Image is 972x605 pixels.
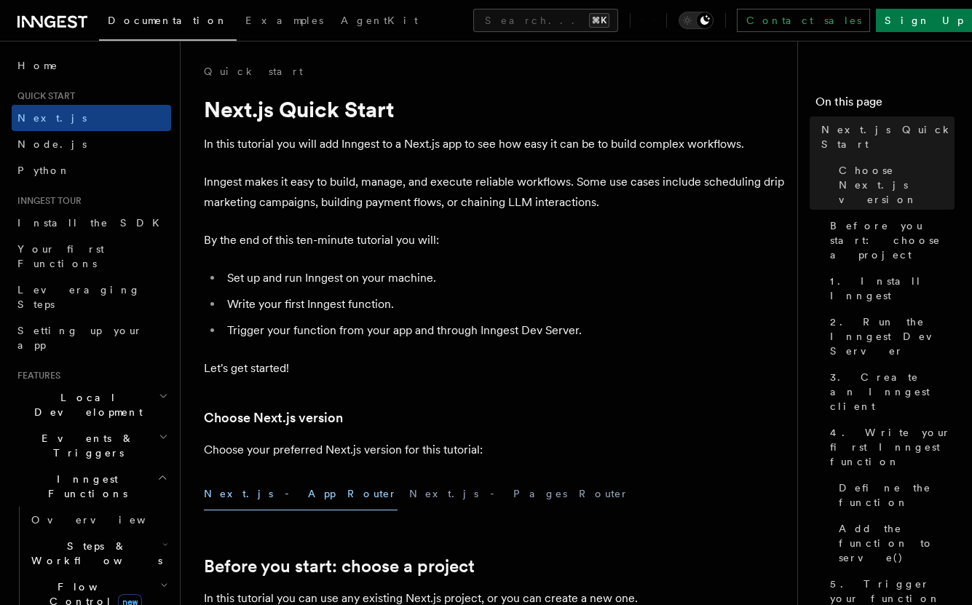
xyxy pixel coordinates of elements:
p: In this tutorial you will add Inngest to a Next.js app to see how easy it can be to build complex... [204,134,786,154]
a: 4. Write your first Inngest function [824,419,955,475]
a: Choose Next.js version [204,408,343,428]
a: Python [12,157,171,183]
a: Before you start: choose a project [204,556,475,577]
span: Leveraging Steps [17,284,141,310]
span: Python [17,165,71,176]
p: Inngest makes it easy to build, manage, and execute reliable workflows. Some use cases include sc... [204,172,786,213]
a: Setting up your app [12,317,171,358]
a: 2. Run the Inngest Dev Server [824,309,955,364]
span: Install the SDK [17,217,168,229]
button: Local Development [12,384,171,425]
h4: On this page [815,93,955,116]
button: Inngest Functions [12,466,171,507]
button: Search...⌘K [473,9,618,32]
a: Overview [25,507,171,533]
a: Examples [237,4,332,39]
a: Next.js [12,105,171,131]
span: Before you start: choose a project [830,218,955,262]
a: Node.js [12,131,171,157]
span: Examples [245,15,323,26]
span: 3. Create an Inngest client [830,370,955,414]
span: AgentKit [341,15,418,26]
span: Steps & Workflows [25,539,162,568]
span: Define the function [839,481,955,510]
span: Documentation [108,15,228,26]
a: Before you start: choose a project [824,213,955,268]
span: Local Development [12,390,159,419]
a: Next.js Quick Start [815,116,955,157]
span: 1. Install Inngest [830,274,955,303]
li: Set up and run Inngest on your machine. [223,268,786,288]
p: Choose your preferred Next.js version for this tutorial: [204,440,786,460]
span: Setting up your app [17,325,143,351]
p: Let's get started! [204,358,786,379]
span: Your first Functions [17,243,104,269]
span: Home [17,58,58,73]
span: Node.js [17,138,87,150]
a: Documentation [99,4,237,41]
h1: Next.js Quick Start [204,96,786,122]
a: 3. Create an Inngest client [824,364,955,419]
a: AgentKit [332,4,427,39]
a: Your first Functions [12,236,171,277]
span: Choose Next.js version [839,163,955,207]
span: 2. Run the Inngest Dev Server [830,315,955,358]
kbd: ⌘K [589,13,609,28]
span: Next.js [17,112,87,124]
a: Contact sales [737,9,870,32]
a: Choose Next.js version [833,157,955,213]
a: 1. Install Inngest [824,268,955,309]
button: Next.js - App Router [204,478,398,510]
a: Quick start [204,64,303,79]
a: Home [12,52,171,79]
a: Install the SDK [12,210,171,236]
button: Toggle dark mode [679,12,714,29]
span: Events & Triggers [12,431,159,460]
button: Events & Triggers [12,425,171,466]
li: Trigger your function from your app and through Inngest Dev Server. [223,320,786,341]
a: Add the function to serve() [833,515,955,571]
span: Features [12,370,60,381]
span: Add the function to serve() [839,521,955,565]
p: By the end of this ten-minute tutorial you will: [204,230,786,250]
button: Next.js - Pages Router [409,478,629,510]
a: Sign Up [876,9,972,32]
span: Quick start [12,90,75,102]
button: Steps & Workflows [25,533,171,574]
li: Write your first Inngest function. [223,294,786,315]
span: Inngest Functions [12,472,157,501]
span: Inngest tour [12,195,82,207]
span: 4. Write your first Inngest function [830,425,955,469]
a: Define the function [833,475,955,515]
span: Overview [31,514,181,526]
span: Next.js Quick Start [821,122,955,151]
a: Leveraging Steps [12,277,171,317]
